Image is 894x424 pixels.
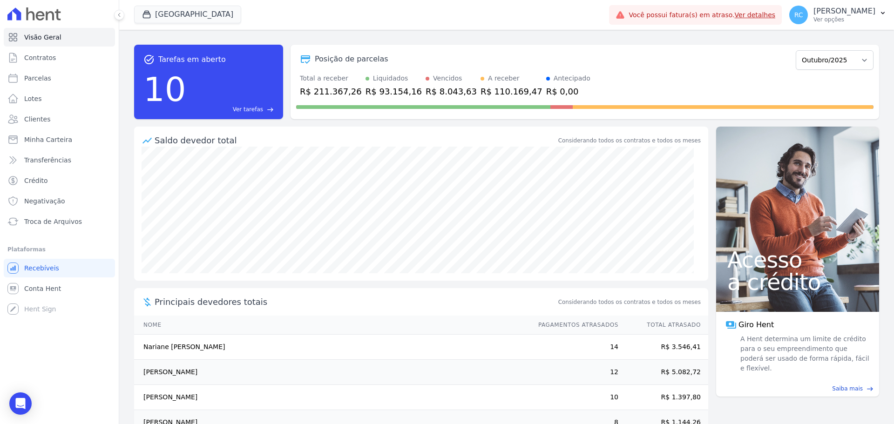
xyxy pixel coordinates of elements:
[24,196,65,206] span: Negativação
[7,244,111,255] div: Plataformas
[813,16,875,23] p: Ver opções
[24,74,51,83] span: Parcelas
[619,316,708,335] th: Total Atrasado
[4,171,115,190] a: Crédito
[794,12,803,18] span: RC
[529,385,619,410] td: 10
[782,2,894,28] button: RC [PERSON_NAME] Ver opções
[727,271,868,293] span: a crédito
[24,33,61,42] span: Visão Geral
[4,279,115,298] a: Conta Hent
[738,334,870,373] span: A Hent determina um limite de crédito para o seu empreendimento que poderá ser usado de forma ráp...
[24,284,61,293] span: Conta Hent
[629,10,775,20] span: Você possui fatura(s) em atraso.
[529,316,619,335] th: Pagamentos Atrasados
[300,85,362,98] div: R$ 211.367,26
[24,217,82,226] span: Troca de Arquivos
[4,130,115,149] a: Minha Carteira
[155,134,556,147] div: Saldo devedor total
[134,335,529,360] td: Nariane [PERSON_NAME]
[366,85,422,98] div: R$ 93.154,16
[619,360,708,385] td: R$ 5.082,72
[315,54,388,65] div: Posição de parcelas
[558,298,701,306] span: Considerando todos os contratos e todos os meses
[4,259,115,277] a: Recebíveis
[24,114,50,124] span: Clientes
[832,384,863,393] span: Saiba mais
[134,6,241,23] button: [GEOGRAPHIC_DATA]
[4,28,115,47] a: Visão Geral
[546,85,590,98] div: R$ 0,00
[4,48,115,67] a: Contratos
[4,69,115,87] a: Parcelas
[24,155,71,165] span: Transferências
[529,360,619,385] td: 12
[24,263,59,273] span: Recebíveis
[24,53,56,62] span: Contratos
[134,385,529,410] td: [PERSON_NAME]
[867,385,874,392] span: east
[4,110,115,128] a: Clientes
[488,74,520,83] div: A receber
[267,106,274,113] span: east
[4,192,115,210] a: Negativação
[433,74,462,83] div: Vencidos
[24,135,72,144] span: Minha Carteira
[4,151,115,169] a: Transferências
[558,136,701,145] div: Considerando todos os contratos e todos os meses
[727,249,868,271] span: Acesso
[738,319,774,330] span: Giro Hent
[619,385,708,410] td: R$ 1.397,80
[481,85,542,98] div: R$ 110.169,47
[143,54,155,65] span: task_alt
[134,360,529,385] td: [PERSON_NAME]
[529,335,619,360] td: 14
[233,105,263,114] span: Ver tarefas
[813,7,875,16] p: [PERSON_NAME]
[722,384,874,393] a: Saiba mais east
[190,105,274,114] a: Ver tarefas east
[619,335,708,360] td: R$ 3.546,41
[24,94,42,103] span: Lotes
[4,212,115,231] a: Troca de Arquivos
[134,316,529,335] th: Nome
[300,74,362,83] div: Total a receber
[4,89,115,108] a: Lotes
[155,296,556,308] span: Principais devedores totais
[143,65,186,114] div: 10
[24,176,48,185] span: Crédito
[9,392,32,415] div: Open Intercom Messenger
[735,11,776,19] a: Ver detalhes
[158,54,226,65] span: Tarefas em aberto
[426,85,477,98] div: R$ 8.043,63
[373,74,408,83] div: Liquidados
[554,74,590,83] div: Antecipado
